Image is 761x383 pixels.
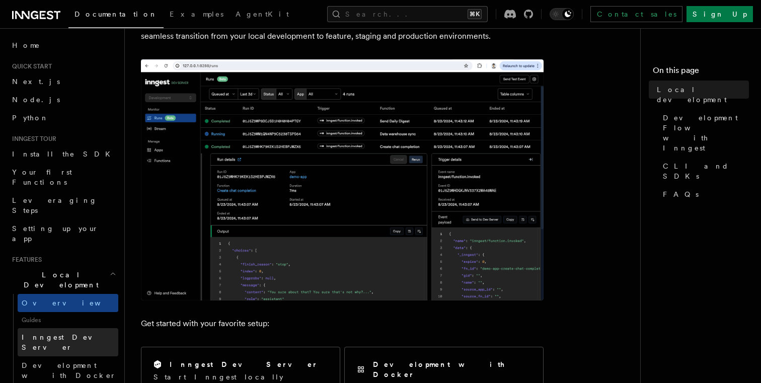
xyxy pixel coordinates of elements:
[327,6,488,22] button: Search...⌘K
[18,312,118,328] span: Guides
[12,96,60,104] span: Node.js
[141,59,544,300] img: The Inngest Dev Server on the Functions page
[12,40,40,50] span: Home
[12,150,116,158] span: Install the SDK
[373,359,531,379] h2: Development with Docker
[659,185,749,203] a: FAQs
[8,91,118,109] a: Node.js
[8,191,118,219] a: Leveraging Steps
[468,9,482,19] kbd: ⌘K
[230,3,295,27] a: AgentKit
[687,6,753,22] a: Sign Up
[8,219,118,248] a: Setting up your app
[22,361,116,379] span: Development with Docker
[164,3,230,27] a: Examples
[8,62,52,70] span: Quick start
[663,113,749,153] span: Development Flow with Inngest
[663,189,699,199] span: FAQs
[22,333,108,351] span: Inngest Dev Server
[8,256,42,264] span: Features
[653,81,749,109] a: Local development
[8,163,118,191] a: Your first Functions
[8,135,56,143] span: Inngest tour
[12,168,72,186] span: Your first Functions
[8,270,110,290] span: Local Development
[12,224,99,243] span: Setting up your app
[12,114,49,122] span: Python
[22,299,125,307] span: Overview
[18,328,118,356] a: Inngest Dev Server
[8,72,118,91] a: Next.js
[657,85,749,105] span: Local development
[590,6,682,22] a: Contact sales
[8,109,118,127] a: Python
[12,78,60,86] span: Next.js
[8,266,118,294] button: Local Development
[659,109,749,157] a: Development Flow with Inngest
[550,8,574,20] button: Toggle dark mode
[659,157,749,185] a: CLI and SDKs
[663,161,749,181] span: CLI and SDKs
[170,10,223,18] span: Examples
[236,10,289,18] span: AgentKit
[141,317,544,331] p: Get started with your favorite setup:
[18,294,118,312] a: Overview
[141,15,544,43] p: The is a fully-featured and local version of the enabling a seamless transition from your local d...
[74,10,158,18] span: Documentation
[170,359,318,369] h2: Inngest Dev Server
[68,3,164,28] a: Documentation
[8,145,118,163] a: Install the SDK
[653,64,749,81] h4: On this page
[12,196,97,214] span: Leveraging Steps
[8,36,118,54] a: Home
